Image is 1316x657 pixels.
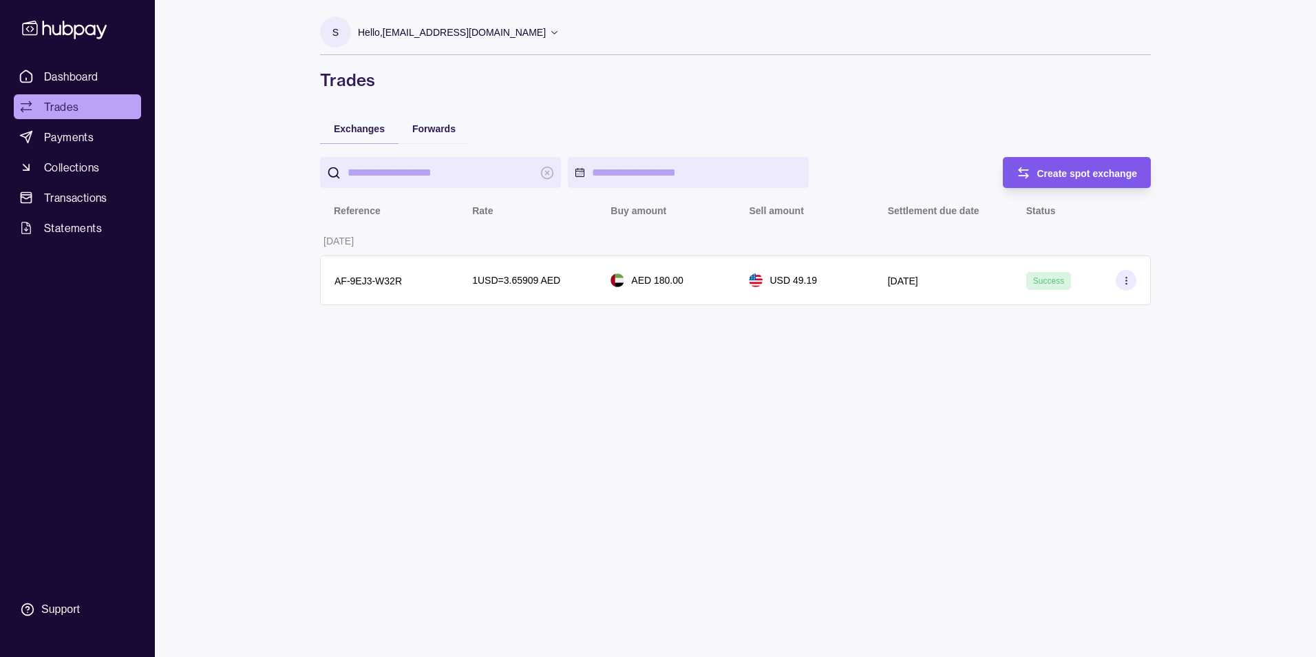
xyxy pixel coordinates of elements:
[44,129,94,145] span: Payments
[1003,157,1151,188] button: Create spot exchange
[14,216,141,240] a: Statements
[749,273,763,287] img: us
[1026,205,1056,216] p: Status
[323,236,354,247] p: [DATE]
[14,64,141,89] a: Dashboard
[1037,168,1138,179] span: Create spot exchange
[334,205,381,216] p: Reference
[749,205,803,216] p: Sell amount
[332,25,339,40] p: s
[412,123,456,134] span: Forwards
[14,94,141,119] a: Trades
[472,273,560,288] p: 1 USD = 3.65909 AED
[348,157,533,188] input: search
[44,98,78,115] span: Trades
[41,602,80,617] div: Support
[611,205,666,216] p: Buy amount
[44,159,99,176] span: Collections
[1033,276,1064,286] span: Success
[472,205,493,216] p: Rate
[888,205,979,216] p: Settlement due date
[14,185,141,210] a: Transactions
[14,155,141,180] a: Collections
[320,69,1151,91] h1: Trades
[14,125,141,149] a: Payments
[611,273,624,287] img: ae
[335,275,402,286] p: AF-9EJ3-W32R
[14,595,141,624] a: Support
[631,273,683,288] p: AED 180.00
[888,275,918,286] p: [DATE]
[44,220,102,236] span: Statements
[770,273,816,288] p: USD 49.19
[358,25,546,40] p: Hello, [EMAIL_ADDRESS][DOMAIN_NAME]
[44,189,107,206] span: Transactions
[334,123,385,134] span: Exchanges
[44,68,98,85] span: Dashboard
